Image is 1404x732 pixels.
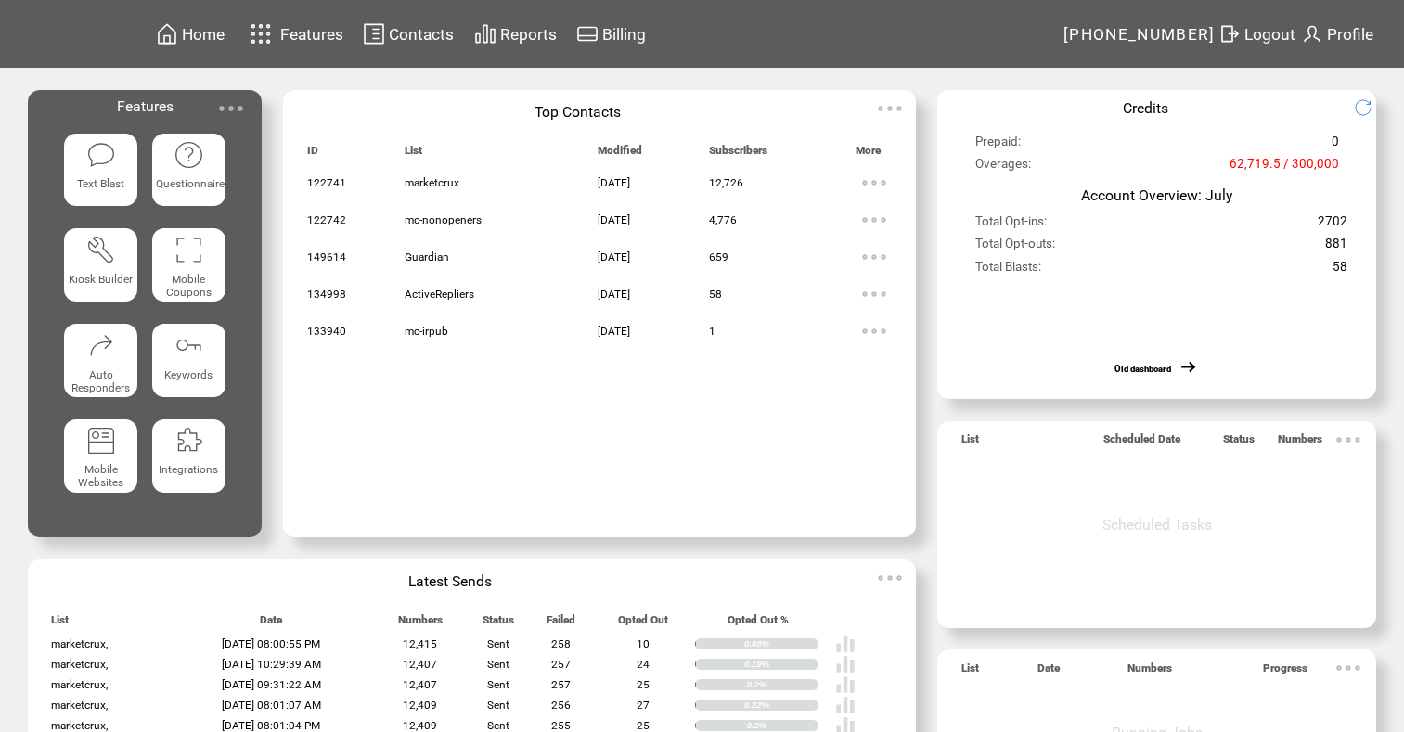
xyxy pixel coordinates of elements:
span: Subscribers [709,144,767,165]
img: integrations.svg [174,426,203,456]
span: Logout [1244,25,1295,44]
img: ellypsis.svg [856,164,893,201]
span: [DATE] [598,288,630,301]
span: mc-irpub [405,325,448,338]
img: exit.svg [1218,22,1241,45]
span: Progress [1263,661,1307,683]
span: 25 [637,719,650,732]
a: Logout [1216,19,1298,48]
span: [DATE] 10:29:39 AM [222,658,321,671]
span: Date [1037,661,1060,683]
span: Opted Out [618,613,668,635]
span: 122742 [307,213,346,226]
span: Overages: [975,157,1031,179]
span: Questionnaire [156,177,225,190]
span: 149614 [307,250,346,263]
span: Kiosk Builder [69,273,133,286]
span: Auto Responders [71,368,130,394]
span: 0 [1332,135,1339,157]
span: 255 [551,719,571,732]
img: ellypsis.svg [856,201,893,238]
a: Home [153,19,227,48]
span: 10 [637,637,650,650]
div: 0.2% [747,720,819,731]
img: features.svg [245,19,277,49]
span: 659 [709,250,728,263]
span: Keywords [164,368,213,381]
span: 12,726 [709,176,743,189]
span: 62,719.5 / 300,000 [1230,157,1339,179]
span: Scheduled Tasks [1102,516,1212,533]
span: 134998 [307,288,346,301]
span: 1 [709,325,715,338]
span: Features [280,25,343,44]
span: Total Blasts: [975,260,1041,282]
div: 0.19% [744,659,818,670]
img: keywords.svg [174,330,203,360]
span: [DATE] [598,176,630,189]
span: Status [483,613,514,635]
span: Total Opt-ins: [975,214,1047,237]
img: coupons.svg [174,235,203,264]
a: Integrations [152,419,225,500]
span: List [961,661,979,683]
span: 12,409 [403,719,437,732]
span: mc-nonopeners [405,213,482,226]
img: text-blast.svg [86,140,116,170]
span: marketcrux, [51,699,108,712]
span: Guardian [405,250,449,263]
span: Modified [598,144,642,165]
img: creidtcard.svg [576,22,599,45]
img: refresh.png [1354,98,1386,117]
img: chart.svg [474,22,496,45]
span: 256 [551,699,571,712]
img: poll%20-%20white.svg [835,674,856,695]
span: 27 [637,699,650,712]
span: Numbers [398,613,443,635]
span: [DATE] 08:01:07 AM [222,699,321,712]
span: marketcrux, [51,637,108,650]
span: 12,407 [403,658,437,671]
span: Status [1223,432,1255,454]
span: Scheduled Date [1103,432,1180,454]
span: [DATE] 09:31:22 AM [222,678,321,691]
span: Home [182,25,225,44]
span: 257 [551,658,571,671]
span: Text Blast [77,177,124,190]
span: Sent [487,699,509,712]
div: 0.2% [747,679,819,690]
span: 4,776 [709,213,737,226]
img: tool%201.svg [86,235,116,264]
span: Credits [1123,99,1168,117]
span: 12,407 [403,678,437,691]
img: poll%20-%20white.svg [835,695,856,715]
img: ellypsis.svg [871,90,908,127]
span: Mobile Coupons [166,273,212,299]
span: 122741 [307,176,346,189]
span: [PHONE_NUMBER] [1063,25,1216,44]
span: Integrations [159,463,218,476]
span: Numbers [1127,661,1172,683]
img: ellypsis.svg [856,238,893,276]
span: Sent [487,637,509,650]
span: [DATE] 08:01:04 PM [222,719,320,732]
span: List [51,613,69,635]
a: Auto Responders [64,324,137,405]
span: marketcrux, [51,719,108,732]
span: 257 [551,678,571,691]
span: ActiveRepliers [405,288,474,301]
div: 0.22% [744,700,818,711]
span: Date [260,613,282,635]
span: 258 [551,637,571,650]
span: List [961,432,979,454]
span: Numbers [1278,432,1322,454]
span: Latest Sends [408,572,492,590]
span: Sent [487,719,509,732]
a: Reports [471,19,560,48]
a: Kiosk Builder [64,228,137,309]
span: [DATE] [598,250,630,263]
span: Opted Out % [728,613,789,635]
img: poll%20-%20white.svg [835,634,856,654]
a: Old dashboard [1114,364,1171,374]
span: 58 [1333,260,1347,282]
